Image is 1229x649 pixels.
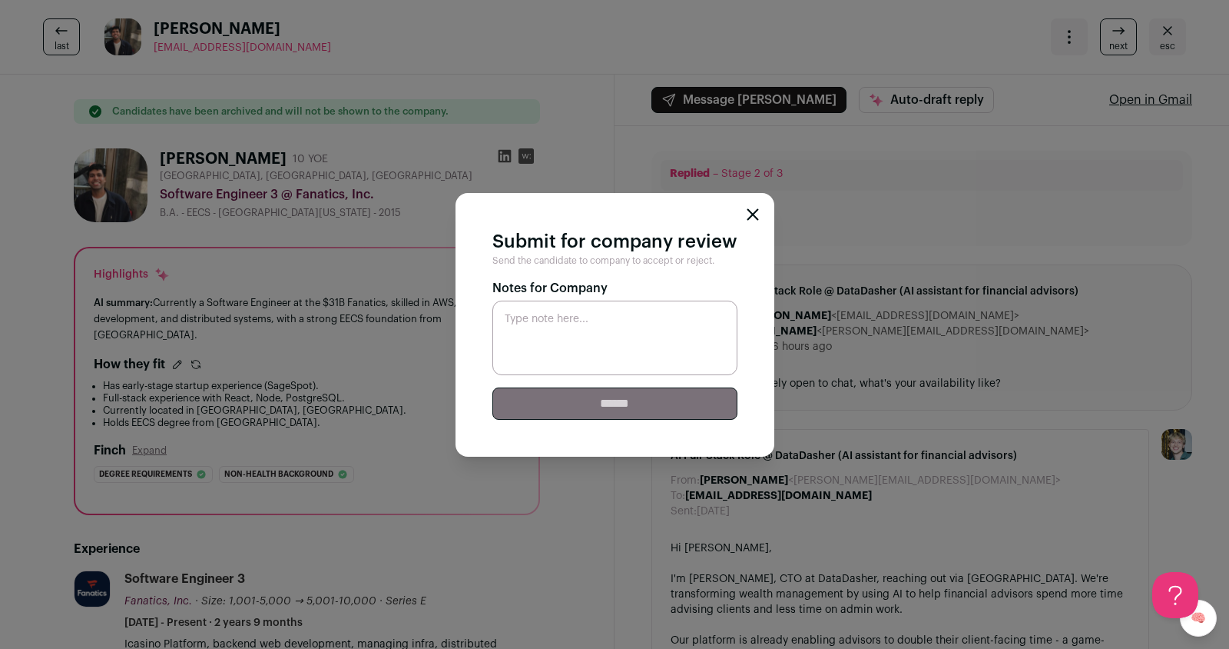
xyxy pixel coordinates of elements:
h2: Submit for company review [492,230,737,255]
button: Close modal [747,208,759,221]
span: Send the candidate to company to accept or reject. [492,255,714,267]
a: 🧠 [1180,600,1217,637]
iframe: Help Scout Beacon - Open [1152,572,1198,618]
label: Notes for Company [492,279,737,298]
